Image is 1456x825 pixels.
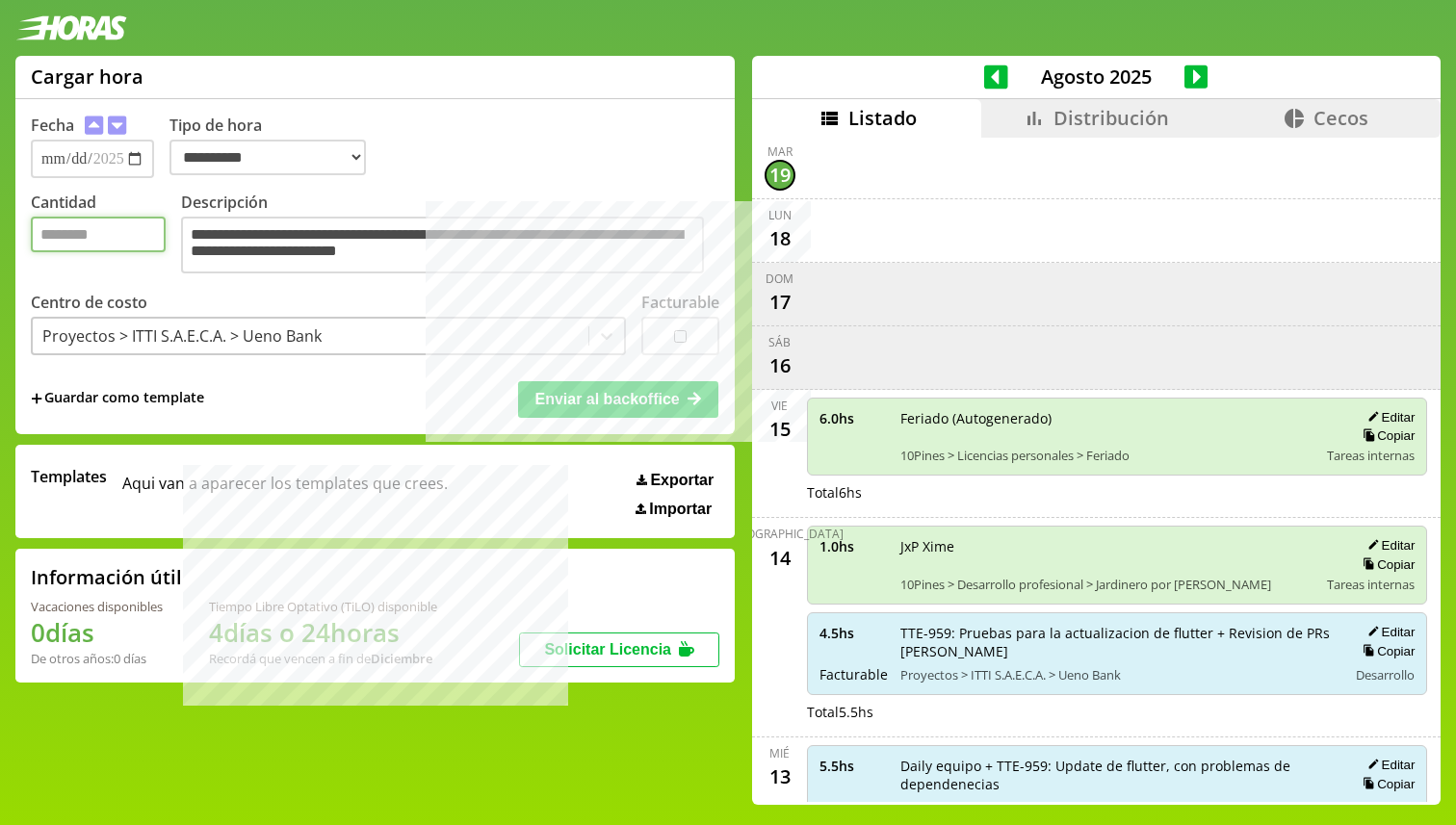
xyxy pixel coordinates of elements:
[518,381,718,418] button: Enviar al backoffice
[631,471,719,490] button: Exportar
[765,223,795,254] div: 18
[122,466,448,518] span: Aqui van a aparecer los templates que crees.
[765,160,795,191] div: 19
[534,391,679,407] span: Enviar al backoffice
[31,615,163,650] h1: 0 días
[31,115,74,136] label: Fecha
[900,409,1314,427] span: Feriado (Autogenerado)
[768,207,792,223] div: lun
[31,388,42,409] span: +
[649,501,712,518] span: Importar
[769,745,790,761] div: mié
[1357,643,1415,659] button: Copiar
[900,624,1335,660] span: TTE-959: Pruebas para la actualizacion de flutter + Revision de PRs [PERSON_NAME]
[765,542,795,573] div: 14
[716,526,844,542] div: [DEMOGRAPHIC_DATA]
[1357,776,1415,792] button: Copiar
[641,292,719,313] label: Facturable
[31,64,143,90] h1: Cargar hora
[1357,427,1415,444] button: Copiar
[1053,105,1169,131] span: Distribución
[1327,447,1415,464] span: Tareas internas
[181,192,719,278] label: Descripción
[650,472,714,489] span: Exportar
[900,447,1314,464] span: 10Pines > Licencias personales > Feriado
[765,761,795,792] div: 13
[767,143,793,160] div: mar
[900,757,1335,793] span: Daily equipo + TTE-959: Update de flutter, con problemas de dependenecias
[900,666,1335,683] span: Proyectos > ITTI S.A.E.C.A. > Ueno Bank
[371,650,432,667] b: Diciembre
[819,665,887,683] span: Facturable
[209,598,437,615] div: Tiempo Libre Optativo (TiLO) disponible
[31,192,181,278] label: Cantidad
[752,138,1441,802] div: scrollable content
[819,798,887,816] span: Facturable
[209,615,437,650] h1: 4 días o 24 horas
[1362,409,1415,425] button: Editar
[31,650,163,667] div: De otros años: 0 días
[1362,624,1415,640] button: Editar
[1356,799,1415,816] span: Desarrollo
[765,414,795,445] div: 15
[31,564,182,590] h2: Información útil
[771,398,788,414] div: vie
[1327,576,1415,593] span: Tareas internas
[766,271,793,287] div: dom
[31,292,147,313] label: Centro de costo
[1362,757,1415,773] button: Editar
[819,624,887,642] span: 4.5 hs
[1357,556,1415,573] button: Copiar
[900,799,1335,816] span: Proyectos > ITTI S.A.E.C.A. > Ueno Bank
[31,466,107,487] span: Templates
[900,537,1314,555] span: JxP Xime
[765,350,795,381] div: 16
[169,115,381,178] label: Tipo de hora
[807,483,1428,502] div: Total 6 hs
[169,140,366,175] select: Tipo de hora
[31,388,204,409] span: +Guardar como template
[819,757,887,775] span: 5.5 hs
[519,632,719,667] button: Solicitar Licencia
[1313,105,1368,131] span: Cecos
[181,217,704,273] textarea: Descripción
[900,576,1314,593] span: 10Pines > Desarrollo profesional > Jardinero por [PERSON_NAME]
[31,598,163,615] div: Vacaciones disponibles
[544,641,671,657] span: Solicitar Licencia
[768,334,791,350] div: sáb
[42,325,322,347] div: Proyectos > ITTI S.A.E.C.A. > Ueno Bank
[819,537,887,555] span: 1.0 hs
[1356,666,1415,683] span: Desarrollo
[765,287,795,318] div: 17
[209,650,437,667] div: Recordá que vencen a fin de
[15,15,127,40] img: logotipo
[848,105,917,131] span: Listado
[31,217,166,252] input: Cantidad
[1362,537,1415,554] button: Editar
[819,409,887,427] span: 6.0 hs
[807,703,1428,721] div: Total 5.5 hs
[1008,64,1184,90] span: Agosto 2025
